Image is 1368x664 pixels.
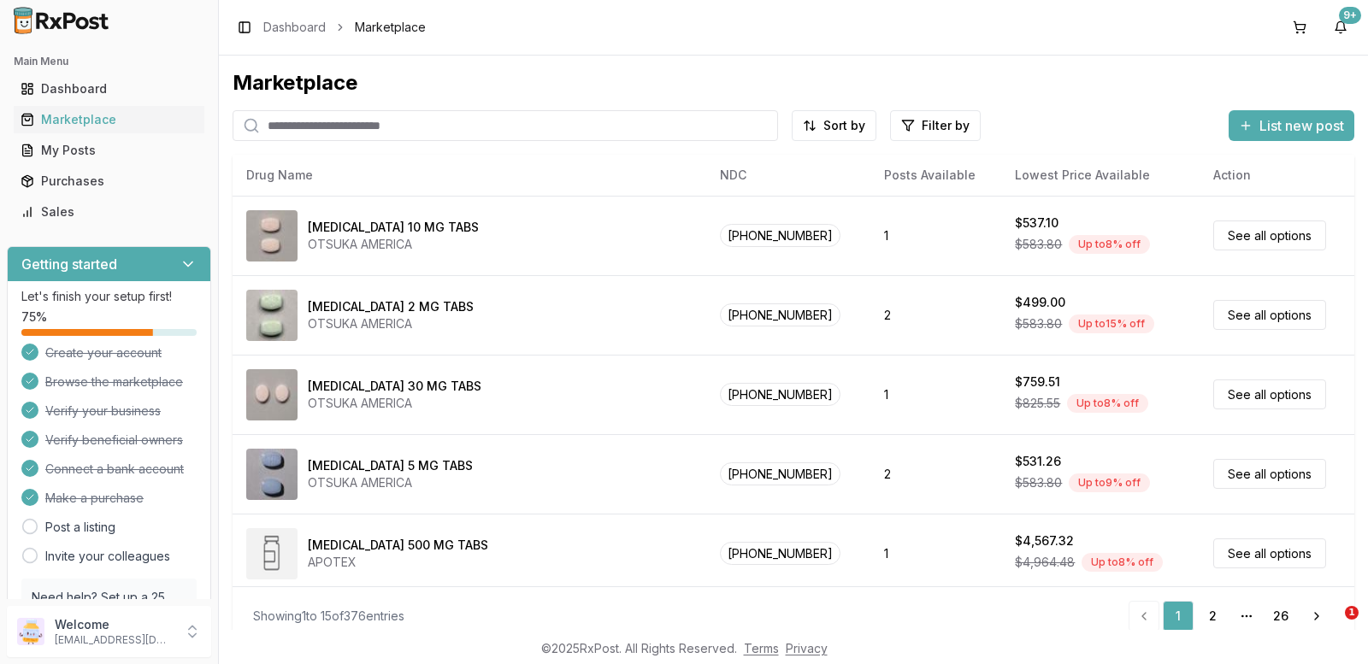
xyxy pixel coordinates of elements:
div: OTSUKA AMERICA [308,474,473,491]
div: $537.10 [1015,214,1058,232]
button: Sales [7,198,211,226]
td: 2 [870,275,1002,355]
a: See all options [1213,220,1326,250]
div: Up to 15 % off [1069,314,1154,333]
div: Up to 8 % off [1069,235,1150,254]
span: Filter by [922,117,970,134]
a: 1 [1163,601,1194,632]
a: Dashboard [14,73,204,104]
div: APOTEX [308,554,488,571]
img: RxPost Logo [7,7,116,34]
p: Welcome [55,616,174,633]
span: Browse the marketplace [45,373,183,391]
a: 26 [1265,601,1296,632]
p: Need help? Set up a 25 minute call with our team to set up. [32,589,186,640]
span: [PHONE_NUMBER] [720,224,840,247]
img: Abiraterone Acetate 500 MG TABS [246,528,298,579]
th: Posts Available [870,155,1002,196]
iframe: Intercom live chat [1310,606,1351,647]
a: Terms [744,641,779,655]
th: Lowest Price Available [1001,155,1199,196]
div: Marketplace [233,69,1354,97]
div: Dashboard [21,80,198,97]
div: [MEDICAL_DATA] 10 MG TABS [308,219,479,236]
div: OTSUKA AMERICA [308,315,474,332]
span: [PHONE_NUMBER] [720,462,840,485]
a: 2 [1197,601,1228,632]
span: Marketplace [355,19,426,36]
span: List new post [1259,115,1344,136]
span: $4,964.48 [1015,554,1075,571]
img: Abilify 30 MG TABS [246,369,298,420]
nav: pagination [1129,601,1334,632]
h2: Main Menu [14,55,204,68]
button: Dashboard [7,75,211,103]
button: Marketplace [7,106,211,133]
td: 1 [870,514,1002,593]
button: 9+ [1327,14,1354,41]
th: Drug Name [233,155,706,196]
span: Sort by [823,117,865,134]
p: Let's finish your setup first! [21,288,197,305]
a: My Posts [14,135,204,166]
a: Marketplace [14,104,204,135]
span: Make a purchase [45,490,144,507]
h3: Getting started [21,254,117,274]
td: 2 [870,434,1002,514]
nav: breadcrumb [263,19,426,36]
a: See all options [1213,300,1326,330]
span: $583.80 [1015,474,1062,491]
a: See all options [1213,459,1326,489]
div: Sales [21,203,198,220]
img: Abilify 5 MG TABS [246,449,298,500]
img: User avatar [17,618,44,645]
div: Up to 8 % off [1082,553,1163,572]
span: $583.80 [1015,315,1062,332]
span: $825.55 [1015,395,1060,412]
p: [EMAIL_ADDRESS][DOMAIN_NAME] [55,633,174,647]
div: 9+ [1339,7,1361,24]
div: [MEDICAL_DATA] 500 MG TABS [308,537,488,554]
a: Sales [14,197,204,227]
div: Showing 1 to 15 of 376 entries [253,608,404,625]
a: Post a listing [45,519,115,536]
th: Action [1200,155,1354,196]
img: Abilify 10 MG TABS [246,210,298,261]
img: Abilify 2 MG TABS [246,290,298,341]
div: Up to 8 % off [1067,394,1148,413]
span: [PHONE_NUMBER] [720,383,840,406]
span: Create your account [45,344,162,361]
button: My Posts [7,137,211,164]
td: 1 [870,355,1002,434]
a: Go to next page [1300,601,1334,632]
a: See all options [1213,379,1326,409]
div: [MEDICAL_DATA] 30 MG TABS [308,378,481,395]
span: Verify your business [45,403,161,420]
th: NDC [706,155,870,196]
div: [MEDICAL_DATA] 5 MG TABS [308,457,473,474]
div: $4,567.32 [1015,532,1074,549]
span: $583.80 [1015,236,1062,253]
span: [PHONE_NUMBER] [720,542,840,565]
div: OTSUKA AMERICA [308,395,481,412]
button: Sort by [792,110,876,141]
div: Marketplace [21,111,198,128]
div: Up to 9 % off [1069,473,1150,492]
div: $759.51 [1015,373,1060,391]
a: Privacy [786,641,828,655]
div: $531.26 [1015,453,1061,470]
span: [PHONE_NUMBER] [720,303,840,326]
a: Dashboard [263,19,326,36]
div: OTSUKA AMERICA [308,236,479,253]
div: [MEDICAL_DATA] 2 MG TABS [308,298,474,315]
div: Purchases [21,173,198,190]
span: Connect a bank account [45,461,184,478]
a: Invite your colleagues [45,548,170,565]
div: My Posts [21,142,198,159]
button: Filter by [890,110,981,141]
a: List new post [1229,119,1354,136]
button: List new post [1229,110,1354,141]
span: 1 [1345,606,1359,620]
div: $499.00 [1015,294,1065,311]
a: See all options [1213,538,1326,568]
